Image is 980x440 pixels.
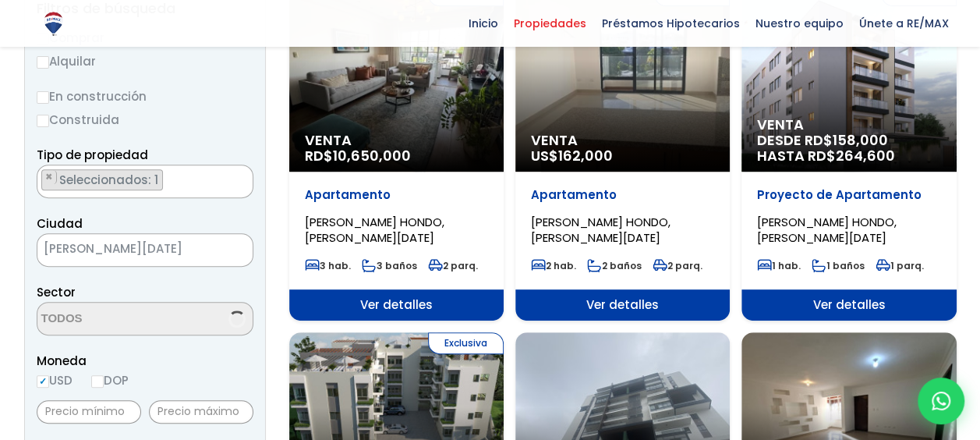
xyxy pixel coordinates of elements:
label: USD [37,371,73,390]
span: HASTA RD$ [757,148,940,164]
p: Apartamento [305,187,488,203]
span: 2 parq. [428,259,478,272]
span: [PERSON_NAME] HONDO, [PERSON_NAME][DATE] [305,214,444,246]
span: Exclusiva [428,332,504,354]
span: Moneda [37,351,253,371]
span: SANTO DOMINGO DE GUZMÁN [37,233,253,267]
span: 264,600 [836,146,895,165]
span: Venta [531,133,714,148]
input: En construcción [37,91,49,104]
span: Ciudad [37,215,83,232]
span: US$ [531,146,613,165]
span: Venta [305,133,488,148]
span: 3 hab. [305,259,351,272]
span: Únete a RE/MAX [851,12,957,35]
p: Apartamento [531,187,714,203]
span: 2 hab. [531,259,576,272]
span: SANTO DOMINGO DE GUZMÁN [37,238,214,260]
span: Propiedades [506,12,594,35]
span: Tipo de propiedad [37,147,148,163]
span: 1 parq. [876,259,924,272]
span: 158,000 [833,130,888,150]
span: 10,650,000 [333,146,411,165]
span: Venta [757,117,940,133]
span: Ver detalles [289,289,504,321]
input: USD [37,375,49,388]
input: Construida [37,115,49,127]
span: Ver detalles [515,289,730,321]
button: Remove all items [214,238,237,263]
input: Alquilar [37,56,49,69]
span: Nuestro equipo [748,12,851,35]
span: Ver detalles [741,289,956,321]
span: × [229,243,237,257]
span: Préstamos Hipotecarios [594,12,748,35]
span: 1 hab. [757,259,801,272]
button: Remove item [42,170,57,184]
button: Remove all items [235,169,245,185]
input: Precio máximo [149,400,253,424]
span: 3 baños [362,259,417,272]
span: Inicio [461,12,506,35]
span: 2 baños [587,259,642,272]
span: [PERSON_NAME] HONDO, [PERSON_NAME][DATE] [757,214,897,246]
label: DOP [91,371,129,390]
label: Construida [37,110,253,130]
input: Precio mínimo [37,400,141,424]
img: Logo de REMAX [40,10,67,37]
p: Proyecto de Apartamento [757,187,940,203]
li: APARTAMENTO [41,169,163,190]
span: [PERSON_NAME] HONDO, [PERSON_NAME][DATE] [531,214,670,246]
label: Alquilar [37,51,253,71]
textarea: Search [37,303,189,336]
span: × [45,170,53,184]
span: RD$ [305,146,411,165]
span: 1 baños [812,259,865,272]
span: Seleccionados: 1 [58,172,162,188]
textarea: Search [37,165,46,199]
span: Sector [37,284,76,300]
span: 162,000 [558,146,613,165]
input: DOP [91,375,104,388]
span: 2 parq. [653,259,702,272]
span: × [236,170,244,184]
label: En construcción [37,87,253,106]
span: DESDE RD$ [757,133,940,164]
